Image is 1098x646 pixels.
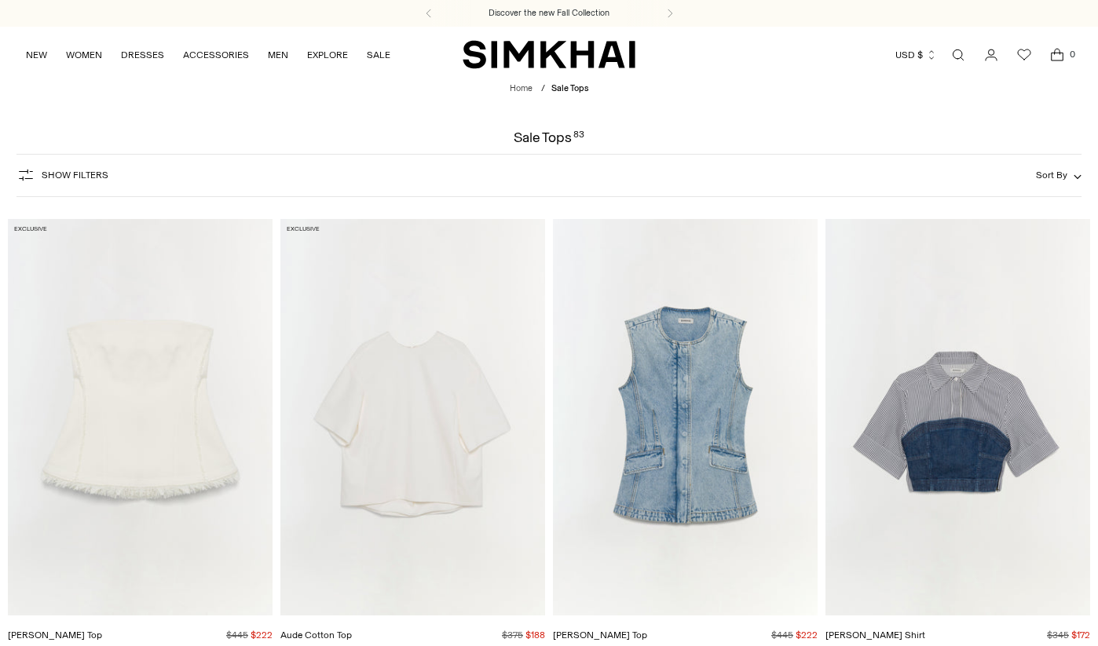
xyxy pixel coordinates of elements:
a: [PERSON_NAME] Top [8,630,102,641]
a: EXPLORE [307,38,348,72]
a: Home [510,83,533,93]
a: Wishlist [1008,39,1040,71]
s: $445 [226,630,248,641]
a: [PERSON_NAME] Top [553,630,647,641]
h1: Sale Tops [514,130,584,144]
a: Aude Cotton Top [280,630,352,641]
a: SALE [367,38,390,72]
span: Sort By [1036,170,1067,181]
button: Show Filters [16,162,108,188]
a: [PERSON_NAME] Shirt [825,630,925,641]
a: Go to the account page [975,39,1007,71]
a: Aude Cotton Top [280,219,545,616]
a: Theodora Strapless Top [8,219,273,616]
div: / [541,82,545,96]
a: Discover the new Fall Collection [489,7,609,20]
span: 0 [1065,47,1079,61]
button: Sort By [1036,166,1082,184]
button: USD $ [895,38,937,72]
s: $345 [1047,630,1069,641]
span: $188 [525,630,545,641]
span: Show Filters [42,170,108,181]
span: $222 [796,630,818,641]
a: Charley Denim Top [553,219,818,616]
a: MEN [268,38,288,72]
div: 83 [573,130,584,144]
a: SIMKHAI [463,39,635,70]
a: ACCESSORIES [183,38,249,72]
s: $375 [502,630,523,641]
span: $222 [251,630,273,641]
a: Adams Shirt [825,219,1090,616]
a: Open cart modal [1041,39,1073,71]
a: NEW [26,38,47,72]
span: $172 [1071,630,1090,641]
a: Open search modal [942,39,974,71]
span: Sale Tops [551,83,588,93]
s: $445 [771,630,793,641]
a: WOMEN [66,38,102,72]
a: DRESSES [121,38,164,72]
nav: breadcrumbs [510,82,588,96]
